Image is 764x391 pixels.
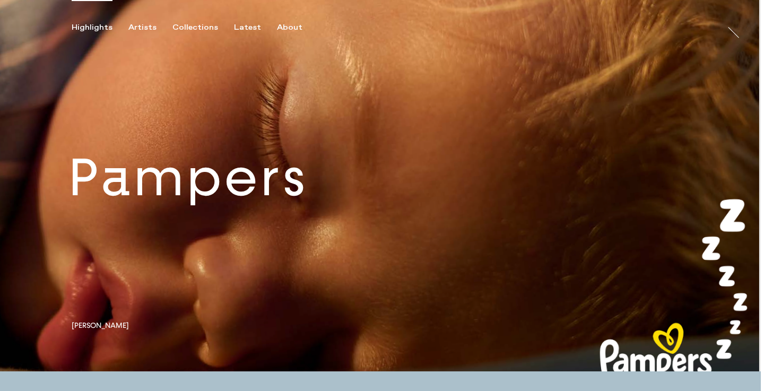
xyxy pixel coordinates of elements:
div: Latest [234,23,261,32]
button: Latest [234,23,277,32]
button: Artists [128,23,172,32]
button: Highlights [72,23,128,32]
div: Highlights [72,23,112,32]
div: Artists [128,23,157,32]
button: About [277,23,318,32]
div: About [277,23,302,32]
div: Collections [172,23,218,32]
button: Collections [172,23,234,32]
